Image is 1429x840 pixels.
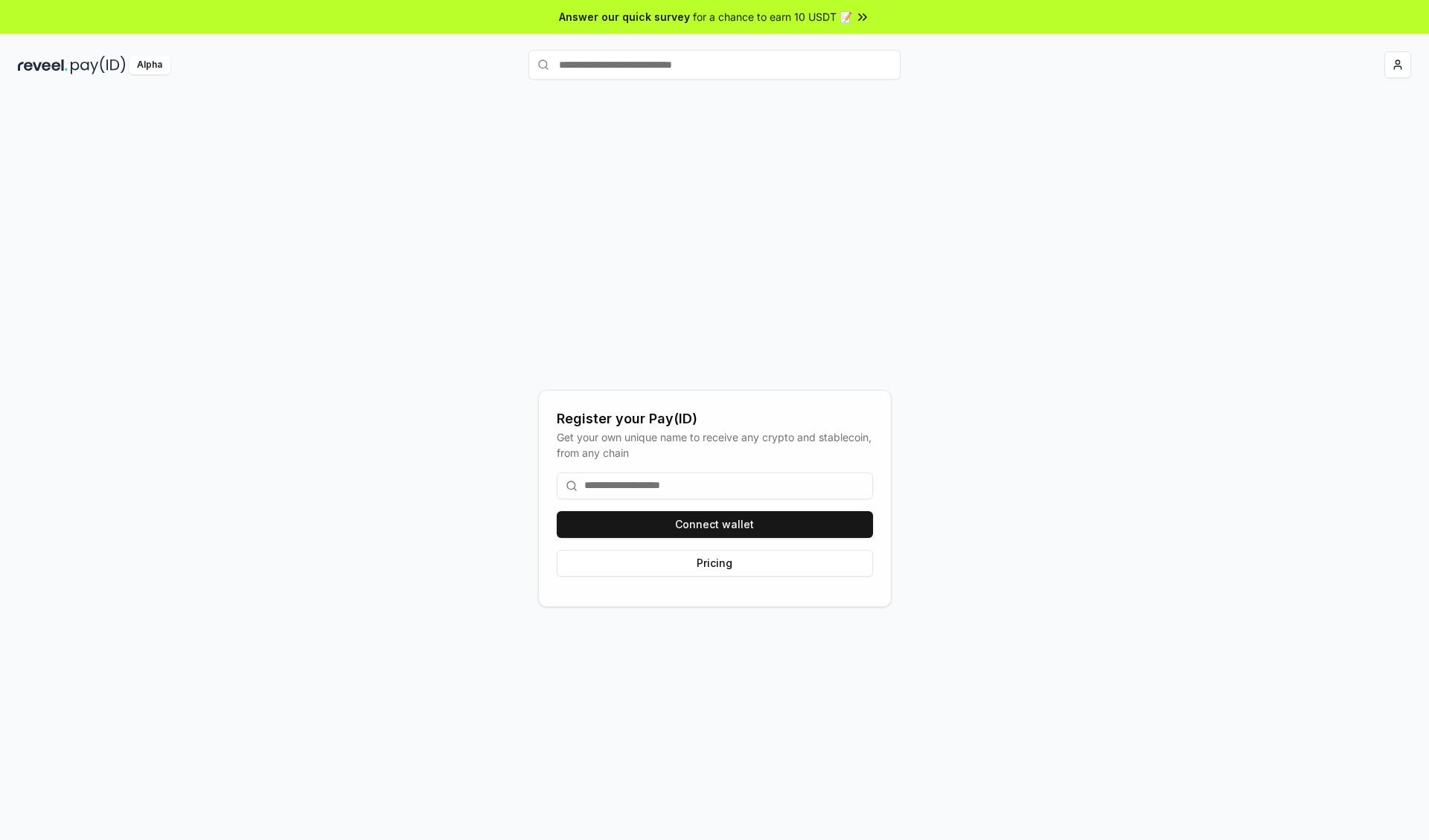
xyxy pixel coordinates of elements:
span: for a chance to earn 10 USDT 📝 [693,9,852,25]
button: Connect wallet [557,511,873,538]
span: Answer our quick survey [559,9,690,25]
button: Pricing [557,550,873,577]
div: Alpha [129,56,170,74]
div: Register your Pay(ID) [557,408,873,429]
div: Get your own unique name to receive any crypto and stablecoin, from any chain [557,429,873,461]
img: reveel_dark [18,56,68,74]
img: pay_id [71,56,126,74]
